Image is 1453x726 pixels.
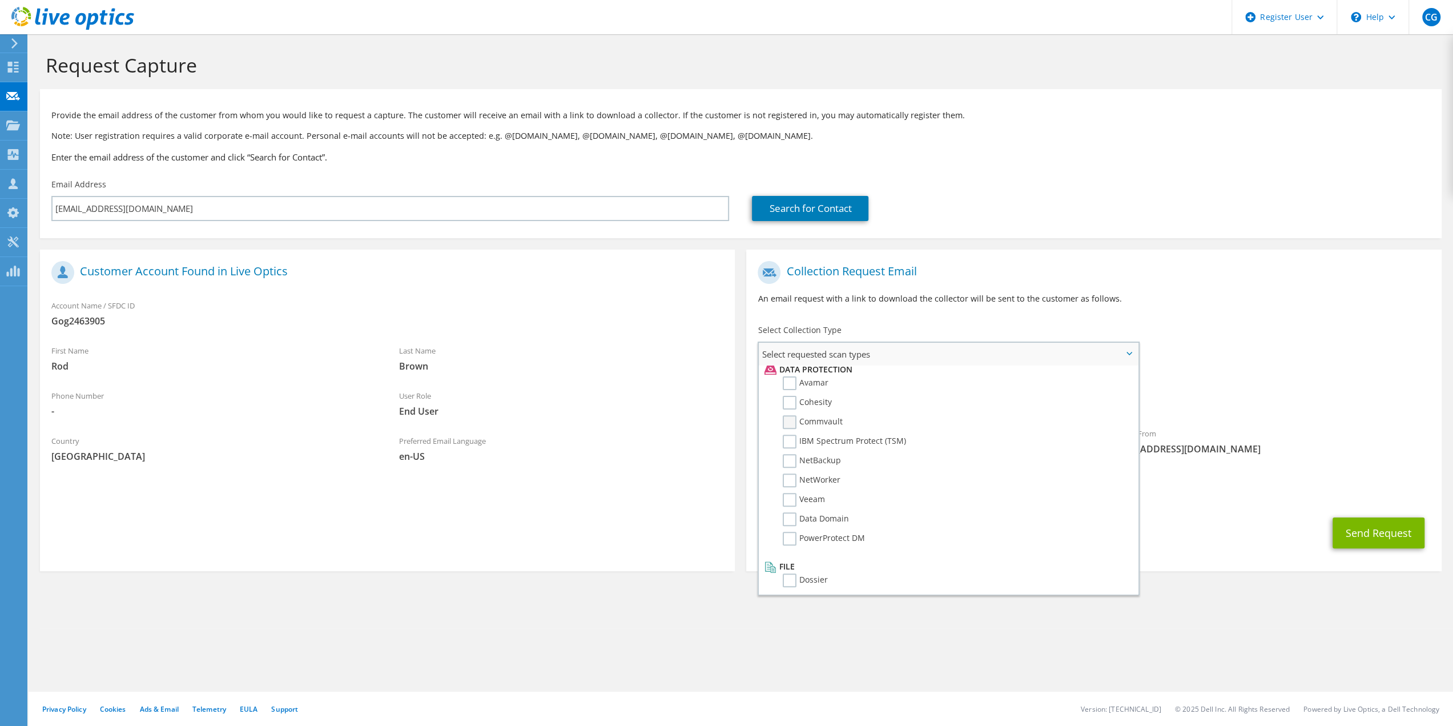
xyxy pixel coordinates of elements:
[40,429,388,468] div: Country
[762,560,1132,573] li: File
[40,339,388,378] div: First Name
[1105,443,1430,455] span: [EMAIL_ADDRESS][DOMAIN_NAME]
[51,315,723,327] span: Gog2463905
[1175,704,1290,714] li: © 2025 Dell Inc. All Rights Reserved
[783,474,840,487] label: NetWorker
[51,405,376,418] span: -
[783,376,828,390] label: Avamar
[140,704,179,714] a: Ads & Email
[759,343,1137,366] span: Select requested scan types
[758,261,1424,284] h1: Collection Request Email
[42,704,86,714] a: Privacy Policy
[240,704,257,714] a: EULA
[40,294,735,333] div: Account Name / SFDC ID
[1333,518,1424,548] button: Send Request
[1081,704,1161,714] li: Version: [TECHNICAL_ID]
[51,109,1430,122] p: Provide the email address of the customer from whom you would like to request a capture. The cust...
[752,196,868,221] a: Search for Contact
[51,151,1430,163] h3: Enter the email address of the customer and click “Search for Contact”.
[746,467,1441,506] div: CC & Reply To
[783,573,828,587] label: Dossier
[783,454,841,468] label: NetBackup
[388,384,735,423] div: User Role
[1422,8,1440,26] span: CG
[783,396,832,410] label: Cohesity
[399,405,724,418] span: End User
[783,532,865,545] label: PowerProtect DM
[783,512,849,526] label: Data Domain
[399,360,724,372] span: Brown
[758,324,841,336] label: Select Collection Type
[51,179,106,190] label: Email Address
[758,292,1430,305] p: An email request with a link to download the collector will be sent to the customer as follows.
[51,130,1430,142] p: Note: User registration requires a valid corporate e-mail account. Personal e-mail accounts will ...
[783,435,906,448] label: IBM Spectrum Protect (TSM)
[271,704,298,714] a: Support
[1303,704,1439,714] li: Powered by Live Optics, a Dell Technology
[388,339,735,378] div: Last Name
[399,450,724,463] span: en-US
[388,429,735,468] div: Preferred Email Language
[40,384,388,423] div: Phone Number
[762,363,1132,376] li: Data Protection
[783,493,825,507] label: Veeam
[51,360,376,372] span: Rod
[51,261,718,284] h1: Customer Account Found in Live Optics
[46,53,1430,77] h1: Request Capture
[783,415,843,429] label: Commvault
[1351,12,1361,22] svg: \n
[100,704,126,714] a: Cookies
[1094,422,1442,461] div: Sender & From
[746,370,1441,416] div: Requested Collections
[192,704,226,714] a: Telemetry
[51,450,376,463] span: [GEOGRAPHIC_DATA]
[746,422,1094,461] div: To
